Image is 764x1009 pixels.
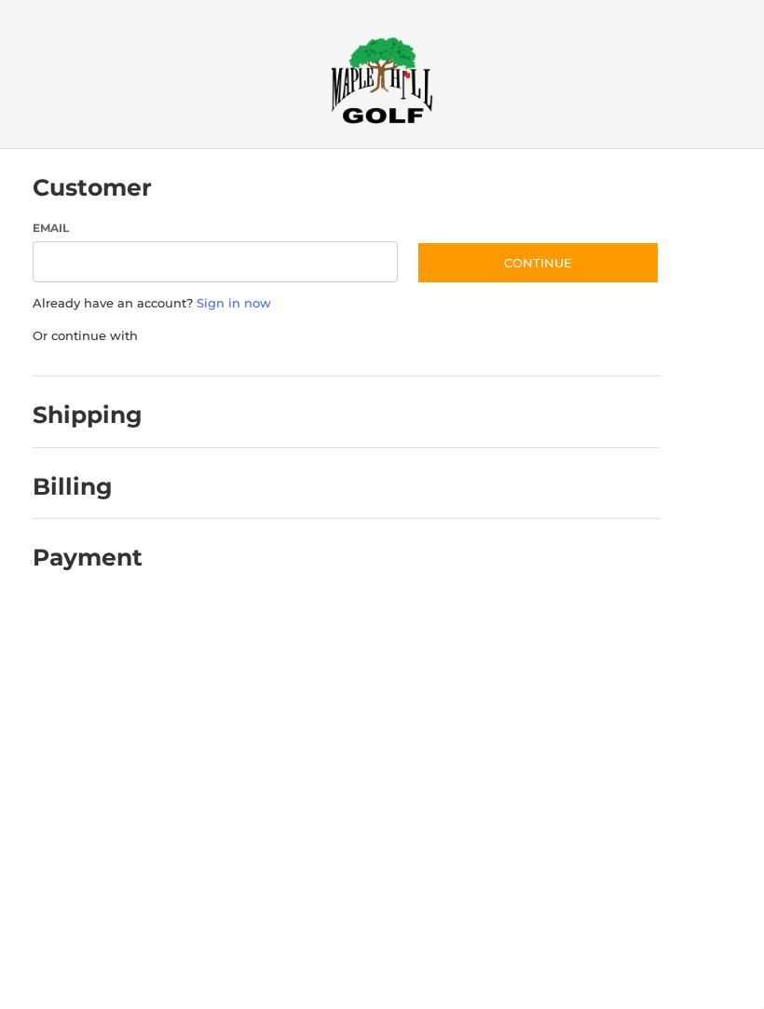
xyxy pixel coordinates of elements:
h2: Shipping [33,401,143,430]
h2: Billing [33,472,142,501]
img: Maple Hill Golf [331,36,433,124]
h2: Payment [33,543,143,572]
p: Or continue with [33,327,660,346]
a: Sign in now [197,295,271,310]
h2: Customer [33,173,152,202]
p: Already have an account? [33,294,660,313]
label: Email [33,220,399,237]
button: Continue [416,241,660,284]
